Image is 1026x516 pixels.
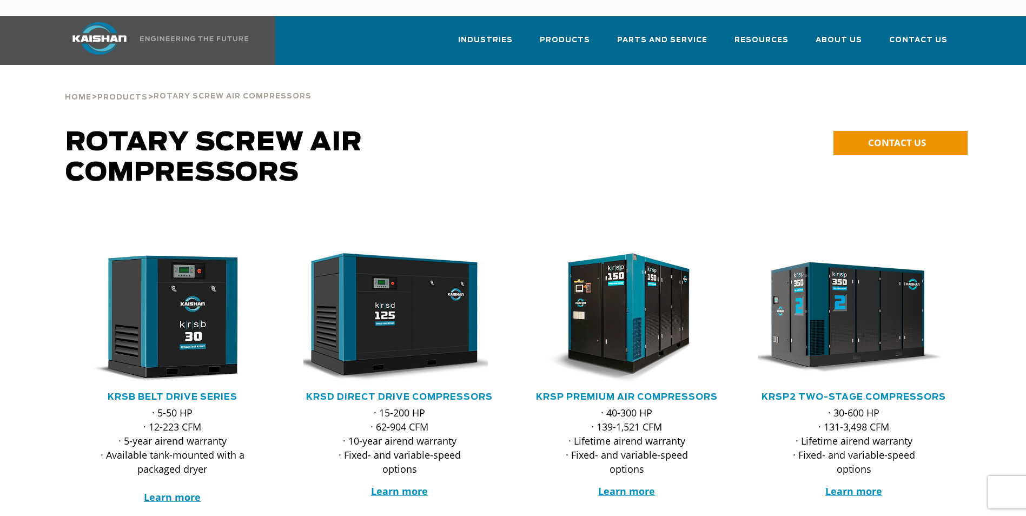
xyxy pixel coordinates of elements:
img: krsp150 [522,253,715,383]
a: Contact Us [889,26,948,63]
a: KRSP Premium Air Compressors [536,393,718,401]
a: CONTACT US [833,131,968,155]
span: Products [540,34,590,47]
a: Home [65,92,91,102]
img: Engineering the future [140,36,248,41]
a: Learn more [598,485,655,498]
a: Kaishan USA [59,16,250,65]
p: · 40-300 HP · 139-1,521 CFM · Lifetime airend warranty · Fixed- and variable-speed options [552,406,701,476]
a: KRSD Direct Drive Compressors [306,393,493,401]
a: Industries [458,26,513,63]
a: Parts and Service [617,26,707,63]
img: krsp350 [750,253,942,383]
a: Products [97,92,148,102]
div: krsp150 [531,253,723,383]
a: Learn more [144,491,201,504]
span: Rotary Screw Air Compressors [154,93,312,100]
span: CONTACT US [868,136,926,149]
a: Resources [734,26,789,63]
span: Contact Us [889,34,948,47]
span: About Us [816,34,862,47]
a: Learn more [825,485,882,498]
span: Products [97,94,148,101]
p: · 5-50 HP · 12-223 CFM · 5-year airend warranty · Available tank-mounted with a packaged dryer [98,406,247,504]
span: Rotary Screw Air Compressors [65,130,362,186]
a: KRSB Belt Drive Series [108,393,237,401]
div: > > [65,65,312,106]
span: Home [65,94,91,101]
a: KRSP2 Two-Stage Compressors [762,393,946,401]
div: krsp350 [758,253,950,383]
img: kaishan logo [59,22,140,55]
p: · 15-200 HP · 62-904 CFM · 10-year airend warranty · Fixed- and variable-speed options [325,406,474,476]
span: Industries [458,34,513,47]
p: · 30-600 HP · 131-3,498 CFM · Lifetime airend warranty · Fixed- and variable-speed options [779,406,929,476]
a: Products [540,26,590,63]
a: Learn more [371,485,428,498]
img: krsb30 [68,253,261,383]
div: krsb30 [76,253,269,383]
img: krsd125 [295,253,488,383]
span: Resources [734,34,789,47]
a: About Us [816,26,862,63]
span: Parts and Service [617,34,707,47]
div: krsd125 [303,253,496,383]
